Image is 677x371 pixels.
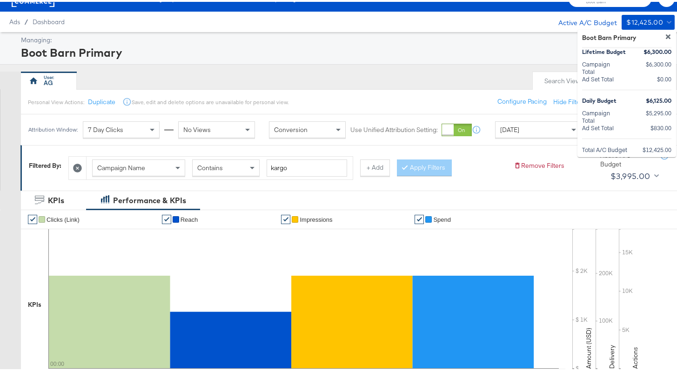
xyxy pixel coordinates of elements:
[617,107,671,122] div: $5,295.00
[582,122,615,130] div: Ad Set Total
[617,59,671,73] div: $6,300.00
[643,95,671,103] div: $6,125.00
[617,122,671,130] div: $830.00
[643,46,671,54] div: $6,300.00
[582,144,640,152] div: Total A/C Budget
[582,95,671,107] div: Daily Budget
[582,59,615,73] div: Campaign Total
[643,144,671,152] div: $12,425.00
[582,73,615,81] div: Ad Set Total
[582,107,615,122] div: Campaign Total
[582,46,671,59] div: Lifetime Budget
[617,73,671,81] div: $0.00
[582,32,671,40] div: Boot Barn Primary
